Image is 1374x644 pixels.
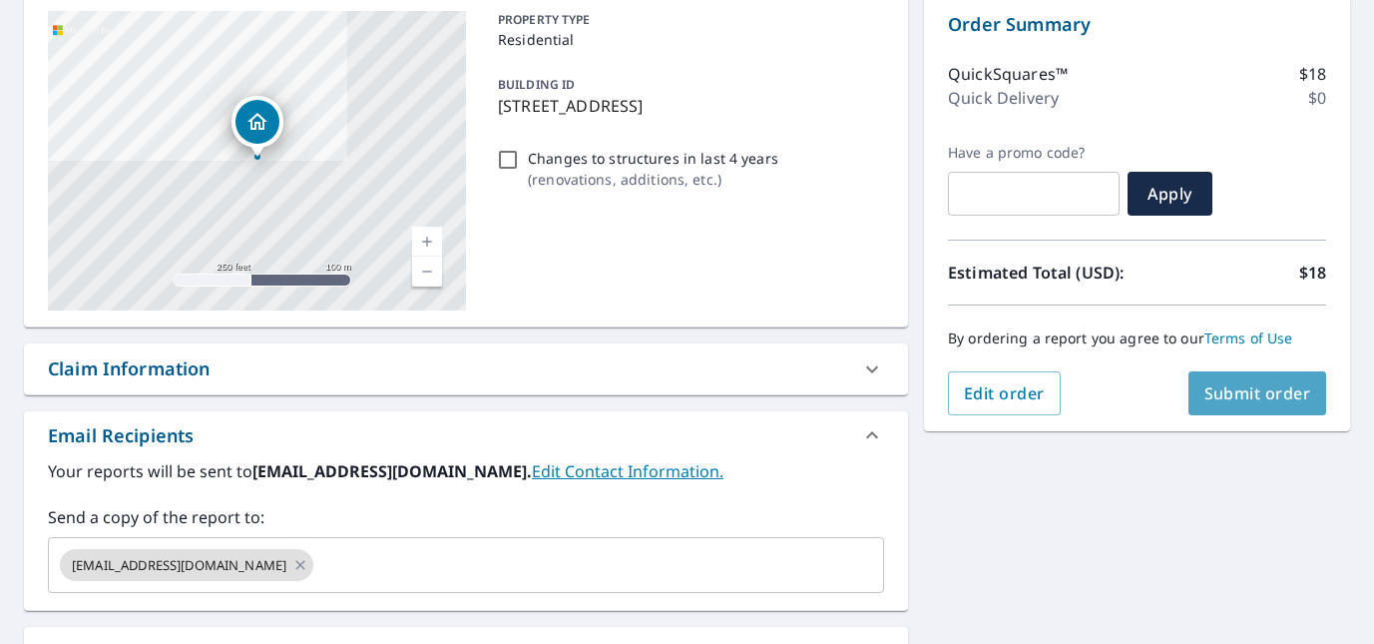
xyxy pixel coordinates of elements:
label: Have a promo code? [948,144,1120,162]
a: Current Level 17, Zoom In [412,227,442,257]
p: Changes to structures in last 4 years [528,148,778,169]
p: Quick Delivery [948,86,1059,110]
div: [EMAIL_ADDRESS][DOMAIN_NAME] [60,549,313,581]
p: PROPERTY TYPE [498,11,876,29]
span: [EMAIL_ADDRESS][DOMAIN_NAME] [60,556,298,575]
b: [EMAIL_ADDRESS][DOMAIN_NAME]. [252,460,532,482]
label: Your reports will be sent to [48,459,884,483]
p: $18 [1299,62,1326,86]
div: Claim Information [48,355,211,382]
div: Email Recipients [48,422,194,449]
a: EditContactInfo [532,460,723,482]
p: BUILDING ID [498,76,575,93]
a: Terms of Use [1204,328,1293,347]
p: Residential [498,29,876,50]
div: Email Recipients [24,411,908,459]
button: Submit order [1188,371,1327,415]
span: Submit order [1204,382,1311,404]
p: ( renovations, additions, etc. ) [528,169,778,190]
div: Claim Information [24,343,908,394]
p: Estimated Total (USD): [948,261,1138,285]
label: Send a copy of the report to: [48,505,884,529]
span: Apply [1144,183,1196,205]
div: Dropped pin, building 1, Residential property, 1218 Riverway Ln Wylie, TX 75098 [231,96,283,158]
p: $0 [1308,86,1326,110]
p: By ordering a report you agree to our [948,329,1326,347]
a: Current Level 17, Zoom Out [412,257,442,287]
p: $18 [1299,261,1326,285]
p: Order Summary [948,11,1326,38]
button: Edit order [948,371,1061,415]
span: Edit order [964,382,1045,404]
button: Apply [1128,172,1212,216]
p: [STREET_ADDRESS] [498,94,876,118]
p: QuickSquares™ [948,62,1068,86]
